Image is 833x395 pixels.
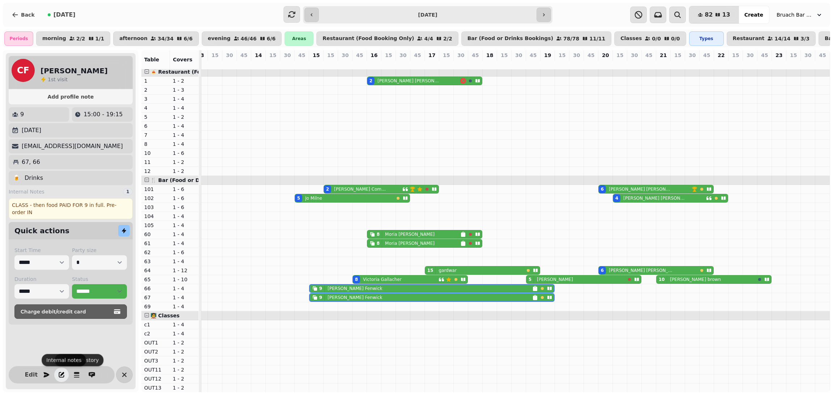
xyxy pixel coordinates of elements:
h2: [PERSON_NAME] [40,66,108,76]
button: Bruach Bar & Restaurant [772,8,827,21]
p: [PERSON_NAME] Comrie [334,186,386,192]
div: 5 [529,277,531,282]
p: 0 / 0 [652,36,661,41]
p: 30 [226,52,233,59]
p: 1 - 4 [173,294,196,301]
p: 4 / 4 [424,36,433,41]
p: 1 - 2 [173,366,196,373]
p: Drinks [25,174,43,182]
p: 1 - 4 [173,213,196,220]
div: 9 [319,286,322,291]
p: OUT3 [144,357,167,364]
p: 45 [298,52,305,59]
div: 6 [601,186,604,192]
p: 105 [144,222,167,229]
p: 45 [530,52,537,59]
p: 0 [415,60,420,68]
div: 2 [326,186,329,192]
div: 6 [601,268,604,273]
button: Create [739,6,769,23]
div: 5 [297,195,300,201]
p: 10 [661,60,666,68]
p: 0 [791,60,796,68]
p: 0 [646,60,652,68]
p: 16 [371,52,377,59]
p: Moria [PERSON_NAME] [385,231,435,237]
p: 0 [241,60,247,68]
p: 0 [704,60,710,68]
p: 62 [144,249,167,256]
p: 1 - 4 [173,285,196,292]
div: 9 [319,295,322,300]
p: 15 [790,52,797,59]
p: [PERSON_NAME] [537,277,573,282]
p: 3 [144,95,167,103]
p: Jo Milne [305,195,322,201]
p: 45 [588,52,594,59]
p: 20 [602,52,609,59]
div: Internal notes [42,354,86,366]
p: 0 [776,60,782,68]
p: 0 [718,60,724,68]
span: 🧑‍🏫 Classes [150,313,180,318]
p: 23 [776,52,782,59]
span: 13 [722,12,730,18]
p: 0 [545,60,551,68]
p: 2 [144,86,167,94]
p: 15 [313,52,320,59]
p: 5 [530,60,536,68]
p: 15 [559,52,565,59]
p: evening [208,36,231,42]
p: 1 - 4 [173,240,196,247]
p: 15 [385,52,392,59]
p: 3 / 3 [800,36,809,41]
p: 5 [144,113,167,121]
p: 0 [212,60,218,68]
p: 1 - 4 [173,140,196,148]
p: 1 - 6 [173,204,196,211]
p: afternoon [119,36,148,42]
p: [PERSON_NAME] [PERSON_NAME] [609,186,671,192]
h2: Quick actions [14,226,69,236]
p: 0 [588,60,594,68]
p: 0 [487,60,493,68]
p: 15 [327,52,334,59]
p: 1 - 3 [173,86,196,94]
p: 1 - 4 [173,131,196,139]
p: 0 [559,60,565,68]
span: st [51,77,57,82]
p: 6 [144,122,167,130]
button: 8213 [689,6,739,23]
p: 2 / 2 [443,36,452,41]
span: Table [144,57,159,62]
p: 30 [400,52,406,59]
p: 0 [675,60,681,68]
p: 30 [689,52,696,59]
p: 0 [762,60,768,68]
p: 30 [515,52,522,59]
p: [PERSON_NAME] Fenwick [328,295,382,300]
p: OUT11 [144,366,167,373]
p: c2 [144,330,167,337]
p: Bar (Food or Drinks Bookings) [467,36,553,42]
p: 1 - 4 [173,222,196,229]
span: Covers [173,57,192,62]
p: Moria [PERSON_NAME] [385,240,435,246]
button: Charge debit/credit card [14,304,127,319]
p: 15 [429,60,435,68]
p: 45 [414,52,421,59]
p: 1 - 6 [173,149,196,157]
p: OUT2 [144,348,167,355]
p: 1 - 4 [173,321,196,328]
p: 1 - 2 [173,384,196,391]
p: 0 [805,60,811,68]
p: 1 - 6 [173,186,196,193]
p: 18 [486,52,493,59]
p: 101 [144,186,167,193]
p: OUT13 [144,384,167,391]
p: 1 - 2 [173,375,196,382]
p: 30 [457,52,464,59]
span: 82 [705,12,713,18]
p: visit [48,76,68,83]
p: 0 [689,60,695,68]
